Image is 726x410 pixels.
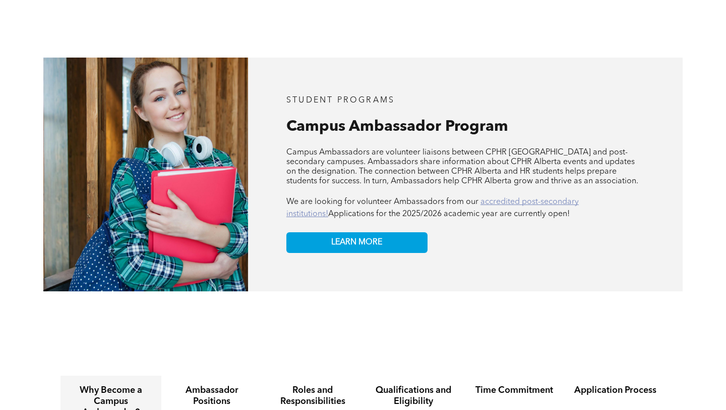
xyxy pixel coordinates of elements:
[328,210,570,218] span: Applications for the 2025/2026 academic year are currently open!
[271,385,354,407] h4: Roles and Responsibilities
[286,232,428,253] a: LEARN MORE
[286,119,508,134] span: Campus Ambassador Program
[574,385,656,396] h4: Application Process
[473,385,556,396] h4: Time Commitment
[286,198,478,206] span: We are looking for volunteer Ambassadors from our
[286,148,638,185] span: Campus Ambassadors are volunteer liaisons between CPHR [GEOGRAPHIC_DATA] and post-secondary campu...
[286,96,395,105] span: STUDENT PROGRAMS
[331,238,382,247] span: LEARN MORE
[372,385,455,407] h4: Qualifications and Eligibility
[170,385,253,407] h4: Ambassador Positions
